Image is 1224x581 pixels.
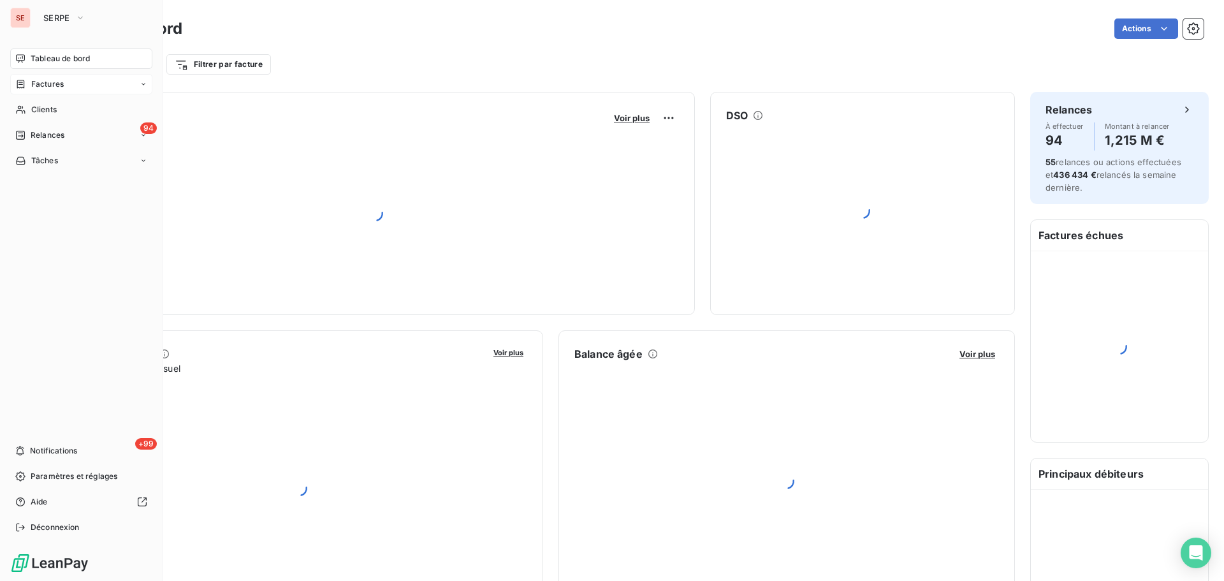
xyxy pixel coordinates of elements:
span: +99 [135,438,157,450]
button: Filtrer par facture [166,54,271,75]
h6: Factures échues [1031,220,1208,251]
button: Actions [1114,18,1178,39]
span: Montant à relancer [1105,122,1170,130]
div: SE [10,8,31,28]
h6: DSO [726,108,748,123]
span: SERPE [43,13,70,23]
a: Aide [10,492,152,512]
h6: Relances [1045,102,1092,117]
span: Clients [31,104,57,115]
span: Tâches [31,155,58,166]
span: relances ou actions effectuées et relancés la semaine dernière. [1045,157,1181,193]
span: À effectuer [1045,122,1084,130]
h4: 94 [1045,130,1084,151]
span: Voir plus [959,349,995,359]
button: Voir plus [610,112,653,124]
h6: Balance âgée [574,346,643,362]
span: Voir plus [614,113,650,123]
span: Aide [31,496,48,508]
span: 55 [1045,157,1056,167]
span: Relances [31,129,64,141]
div: Open Intercom Messenger [1181,538,1211,568]
span: Notifications [30,445,77,457]
span: Chiffre d'affaires mensuel [72,362,484,375]
h4: 1,215 M € [1105,130,1170,151]
span: 436 434 € [1053,170,1096,180]
span: Tableau de bord [31,53,90,64]
span: Déconnexion [31,522,80,533]
span: Factures [31,78,64,90]
span: Voir plus [493,348,523,357]
img: Logo LeanPay [10,553,89,573]
button: Voir plus [490,346,527,358]
span: Paramètres et réglages [31,471,117,482]
h6: Principaux débiteurs [1031,459,1208,489]
button: Voir plus [956,348,999,360]
span: 94 [140,122,157,134]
